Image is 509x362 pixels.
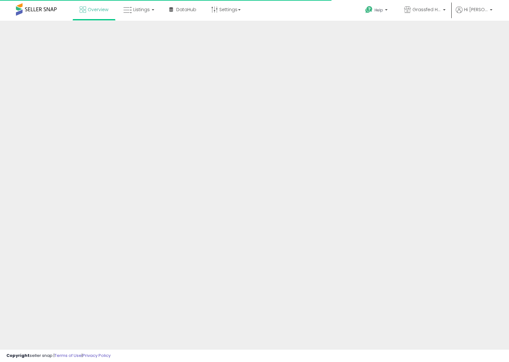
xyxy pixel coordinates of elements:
span: Listings [133,6,150,13]
span: Grassfed Home [412,6,441,13]
i: Get Help [365,6,373,14]
span: Hi [PERSON_NAME] [464,6,488,13]
span: DataHub [176,6,196,13]
span: Help [374,7,383,13]
a: Help [360,1,394,21]
span: Overview [88,6,108,13]
a: Hi [PERSON_NAME] [456,6,492,21]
